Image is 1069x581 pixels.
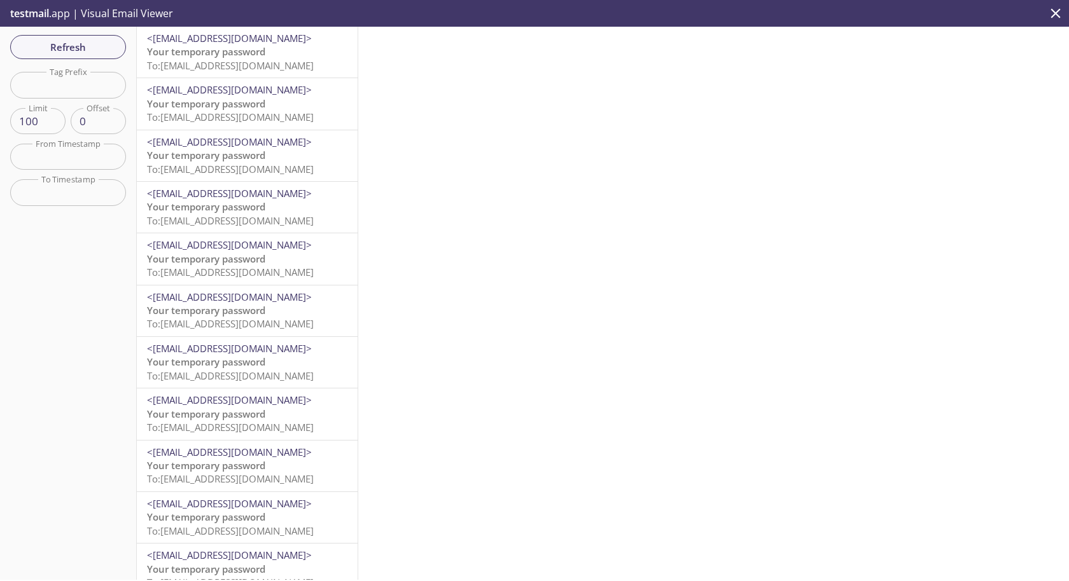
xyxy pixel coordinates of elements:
[147,472,314,485] span: To: [EMAIL_ADDRESS][DOMAIN_NAME]
[137,130,358,181] div: <[EMAIL_ADDRESS][DOMAIN_NAME]>Your temporary passwordTo:[EMAIL_ADDRESS][DOMAIN_NAME]
[147,163,314,175] span: To: [EMAIL_ADDRESS][DOMAIN_NAME]
[147,59,314,72] span: To: [EMAIL_ADDRESS][DOMAIN_NAME]
[147,524,314,537] span: To: [EMAIL_ADDRESS][DOMAIN_NAME]
[147,290,312,303] span: <[EMAIL_ADDRESS][DOMAIN_NAME]>
[147,421,314,434] span: To: [EMAIL_ADDRESS][DOMAIN_NAME]
[20,39,116,55] span: Refresh
[147,135,312,148] span: <[EMAIL_ADDRESS][DOMAIN_NAME]>
[137,285,358,336] div: <[EMAIL_ADDRESS][DOMAIN_NAME]>Your temporary passwordTo:[EMAIL_ADDRESS][DOMAIN_NAME]
[137,441,358,491] div: <[EMAIL_ADDRESS][DOMAIN_NAME]>Your temporary passwordTo:[EMAIL_ADDRESS][DOMAIN_NAME]
[137,337,358,388] div: <[EMAIL_ADDRESS][DOMAIN_NAME]>Your temporary passwordTo:[EMAIL_ADDRESS][DOMAIN_NAME]
[147,510,265,523] span: Your temporary password
[147,342,312,355] span: <[EMAIL_ADDRESS][DOMAIN_NAME]>
[147,549,312,561] span: <[EMAIL_ADDRESS][DOMAIN_NAME]>
[147,266,314,278] span: To: [EMAIL_ADDRESS][DOMAIN_NAME]
[147,200,265,213] span: Your temporary password
[137,182,358,233] div: <[EMAIL_ADDRESS][DOMAIN_NAME]>Your temporary passwordTo:[EMAIL_ADDRESS][DOMAIN_NAME]
[137,78,358,129] div: <[EMAIL_ADDRESS][DOMAIN_NAME]>Your temporary passwordTo:[EMAIL_ADDRESS][DOMAIN_NAME]
[147,238,312,251] span: <[EMAIL_ADDRESS][DOMAIN_NAME]>
[137,492,358,543] div: <[EMAIL_ADDRESS][DOMAIN_NAME]>Your temporary passwordTo:[EMAIL_ADDRESS][DOMAIN_NAME]
[137,27,358,78] div: <[EMAIL_ADDRESS][DOMAIN_NAME]>Your temporary passwordTo:[EMAIL_ADDRESS][DOMAIN_NAME]
[137,388,358,439] div: <[EMAIL_ADDRESS][DOMAIN_NAME]>Your temporary passwordTo:[EMAIL_ADDRESS][DOMAIN_NAME]
[147,149,265,161] span: Your temporary password
[147,446,312,458] span: <[EMAIL_ADDRESS][DOMAIN_NAME]>
[137,233,358,284] div: <[EMAIL_ADDRESS][DOMAIN_NAME]>Your temporary passwordTo:[EMAIL_ADDRESS][DOMAIN_NAME]
[147,317,314,330] span: To: [EMAIL_ADDRESS][DOMAIN_NAME]
[147,32,312,44] span: <[EMAIL_ADDRESS][DOMAIN_NAME]>
[10,6,49,20] span: testmail
[147,304,265,317] span: Your temporary password
[147,407,265,420] span: Your temporary password
[147,187,312,200] span: <[EMAIL_ADDRESS][DOMAIN_NAME]>
[147,497,312,510] span: <[EMAIL_ADDRESS][DOMAIN_NAME]>
[147,369,314,382] span: To: [EMAIL_ADDRESS][DOMAIN_NAME]
[147,459,265,472] span: Your temporary password
[10,35,126,59] button: Refresh
[147,97,265,110] span: Your temporary password
[147,111,314,123] span: To: [EMAIL_ADDRESS][DOMAIN_NAME]
[147,355,265,368] span: Your temporary password
[147,393,312,406] span: <[EMAIL_ADDRESS][DOMAIN_NAME]>
[147,252,265,265] span: Your temporary password
[147,563,265,575] span: Your temporary password
[147,214,314,227] span: To: [EMAIL_ADDRESS][DOMAIN_NAME]
[147,83,312,96] span: <[EMAIL_ADDRESS][DOMAIN_NAME]>
[147,45,265,58] span: Your temporary password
